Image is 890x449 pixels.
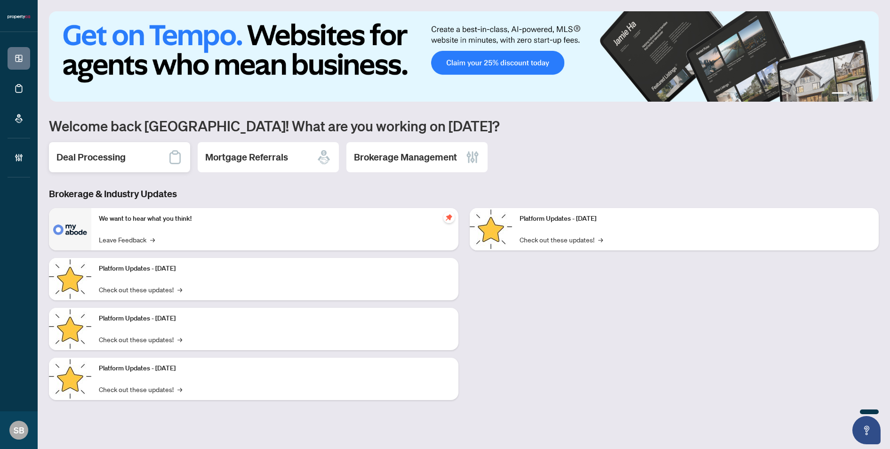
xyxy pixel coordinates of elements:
[99,214,451,224] p: We want to hear what you think!
[177,334,182,345] span: →
[443,212,455,223] span: pushpin
[177,284,182,295] span: →
[150,234,155,245] span: →
[49,258,91,300] img: Platform Updates - September 16, 2025
[56,151,126,164] h2: Deal Processing
[99,363,451,374] p: Platform Updates - [DATE]
[520,234,603,245] a: Check out these updates!→
[49,117,879,135] h1: Welcome back [GEOGRAPHIC_DATA]! What are you working on [DATE]?
[14,424,24,437] span: SB
[99,264,451,274] p: Platform Updates - [DATE]
[520,214,872,224] p: Platform Updates - [DATE]
[49,208,91,250] img: We want to hear what you think!
[598,234,603,245] span: →
[205,151,288,164] h2: Mortgage Referrals
[8,14,30,20] img: logo
[49,11,879,102] img: Slide 0
[99,384,182,394] a: Check out these updates!→
[49,308,91,350] img: Platform Updates - July 21, 2025
[99,284,182,295] a: Check out these updates!→
[866,92,869,96] button: 4
[177,384,182,394] span: →
[354,151,457,164] h2: Brokerage Management
[850,92,854,96] button: 2
[852,416,881,444] button: Open asap
[99,234,155,245] a: Leave Feedback→
[49,358,91,400] img: Platform Updates - July 8, 2025
[832,92,847,96] button: 1
[49,187,879,200] h3: Brokerage & Industry Updates
[99,334,182,345] a: Check out these updates!→
[470,208,512,250] img: Platform Updates - June 23, 2025
[99,313,451,324] p: Platform Updates - [DATE]
[858,92,862,96] button: 3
